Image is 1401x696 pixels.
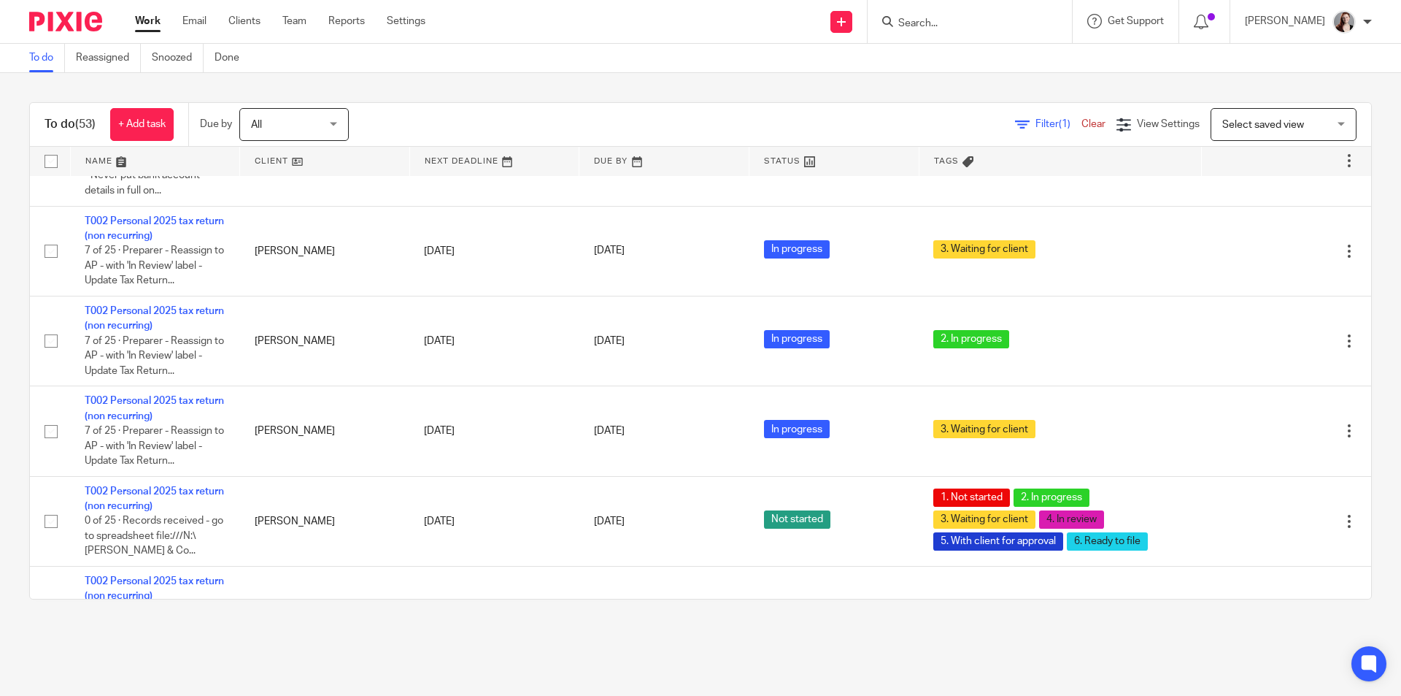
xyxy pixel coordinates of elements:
span: 7 of 25 · Preparer - Reassign to AP - with 'In Review' label - Update Tax Return... [85,245,224,286]
span: 4. In review [1039,510,1104,529]
span: 5. With client for approval [933,532,1063,551]
span: Get Support [1108,16,1164,26]
span: 2. In progress [933,330,1009,348]
span: 3. Waiting for client [933,420,1035,438]
a: Email [182,14,207,28]
span: 0 of 25 · Records received - go to spreadsheet file:///N:\[PERSON_NAME] & Co... [85,516,223,557]
td: [DATE] [409,386,579,476]
span: 2. In progress [1014,489,1089,507]
span: 6. Ready to file [1067,532,1148,551]
span: In progress [764,330,830,348]
span: (1) [1059,119,1070,129]
td: [DATE] [409,567,579,657]
span: 1. Not started [933,489,1010,507]
input: Search [897,18,1028,31]
span: Not started [764,510,830,529]
h1: To do [45,117,96,132]
span: 3. Waiting for client [933,510,1035,529]
td: [DATE] [409,476,579,566]
a: + Add task [110,108,174,141]
span: View Settings [1137,119,1200,129]
span: 7 of 25 · Preparer - Reassign to AP - with 'In Review' label - Update Tax Return... [85,336,224,376]
span: 3. Waiting for client [933,240,1035,259]
span: (53) [75,118,96,130]
span: [DATE] [594,426,625,436]
a: Done [215,44,250,72]
td: [PERSON_NAME] [240,386,410,476]
a: Reports [328,14,365,28]
span: In progress [764,420,830,438]
span: In progress [764,240,830,259]
td: [PERSON_NAME] [240,206,410,296]
a: Clients [228,14,260,28]
span: All [251,120,262,130]
a: Team [282,14,306,28]
td: [DATE] [409,206,579,296]
a: T002 Personal 2025 tax return (non recurring) [85,576,224,601]
a: T002 Personal 2025 tax return (non recurring) [85,396,224,421]
td: [PERSON_NAME] [240,296,410,386]
td: [PERSON_NAME] [240,476,410,566]
img: Pixie [29,12,102,31]
p: Due by [200,117,232,131]
a: T002 Personal 2025 tax return (non recurring) [85,306,224,331]
td: [DATE] [409,296,579,386]
span: 7 of 25 · Preparer - Reassign to AP - with 'In Review' label - Update Tax Return... [85,426,224,466]
a: Reassigned [76,44,141,72]
a: T002 Personal 2025 tax return (non recurring) [85,486,224,511]
a: To do [29,44,65,72]
span: Tags [934,157,959,165]
a: Settings [387,14,425,28]
span: [DATE] [594,246,625,256]
span: Select saved view [1222,120,1304,130]
a: Clear [1081,119,1105,129]
span: [DATE] [594,516,625,527]
img: High%20Res%20Andrew%20Price%20Accountants%20_Poppy%20Jakes%20Photography-3%20-%20Copy.jpg [1332,10,1356,34]
a: Snoozed [152,44,204,72]
p: [PERSON_NAME] [1245,14,1325,28]
span: [DATE] [594,336,625,346]
a: T002 Personal 2025 tax return (non recurring) [85,216,224,241]
span: Filter [1035,119,1081,129]
a: Work [135,14,161,28]
td: [PERSON_NAME] [240,567,410,657]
